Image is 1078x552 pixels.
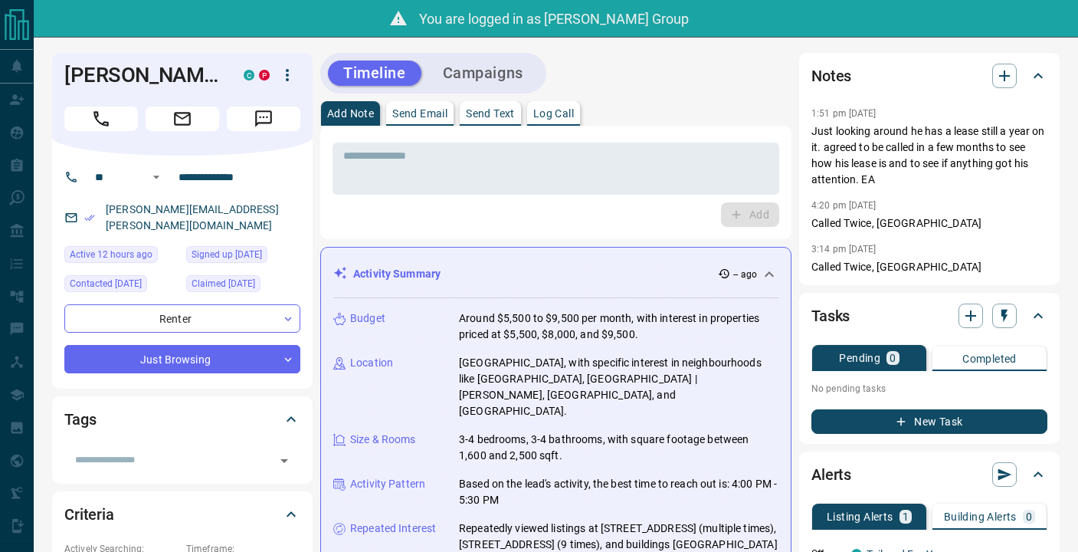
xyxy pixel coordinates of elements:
[733,268,757,281] p: -- ago
[146,107,219,131] span: Email
[353,266,441,282] p: Activity Summary
[70,276,142,291] span: Contacted [DATE]
[419,11,689,27] span: You are logged in as [PERSON_NAME] Group
[64,401,300,438] div: Tags
[811,200,876,211] p: 4:20 pm [DATE]
[64,304,300,333] div: Renter
[811,304,850,328] h2: Tasks
[533,108,574,119] p: Log Call
[811,456,1047,493] div: Alerts
[186,246,300,268] div: Tue Dec 06 2022
[428,61,539,86] button: Campaigns
[466,108,515,119] p: Send Text
[944,511,1017,522] p: Building Alerts
[64,496,300,533] div: Criteria
[64,63,221,87] h1: [PERSON_NAME]
[827,511,893,522] p: Listing Alerts
[811,215,1047,232] p: Called Twice, [GEOGRAPHIC_DATA]
[839,353,880,363] p: Pending
[64,107,138,131] span: Call
[459,432,778,464] p: 3-4 bedrooms, 3-4 bathrooms, with square footage between 1,600 and 2,500 sqft.
[392,108,447,119] p: Send Email
[327,108,374,119] p: Add Note
[811,244,876,255] p: 3:14 pm [DATE]
[811,108,876,119] p: 1:51 pm [DATE]
[192,276,255,291] span: Claimed [DATE]
[811,259,1047,275] p: Called Twice, [GEOGRAPHIC_DATA]
[84,212,95,223] svg: Email Verified
[328,61,421,86] button: Timeline
[186,275,300,297] div: Mon Aug 25 2025
[350,521,436,537] p: Repeated Interest
[192,247,262,262] span: Signed up [DATE]
[350,432,416,448] p: Size & Rooms
[227,107,300,131] span: Message
[903,511,909,522] p: 1
[64,275,179,297] div: Mon Aug 25 2025
[811,377,1047,400] p: No pending tasks
[350,476,425,492] p: Activity Pattern
[333,260,778,288] div: Activity Summary-- ago
[350,310,385,327] p: Budget
[106,203,279,232] a: [PERSON_NAME][EMAIL_ADDRESS][PERSON_NAME][DOMAIN_NAME]
[459,310,778,343] p: Around $5,500 to $9,500 per month, with interest in properties priced at $5,500, $8,000, and $9,500.
[70,247,152,262] span: Active 12 hours ago
[459,355,778,419] p: [GEOGRAPHIC_DATA], with specific interest in neighbourhoods like [GEOGRAPHIC_DATA], [GEOGRAPHIC_D...
[147,168,165,186] button: Open
[244,70,254,80] div: condos.ca
[811,409,1047,434] button: New Task
[64,345,300,373] div: Just Browsing
[890,353,896,363] p: 0
[811,297,1047,334] div: Tasks
[1026,511,1032,522] p: 0
[350,355,393,371] p: Location
[259,70,270,80] div: property.ca
[64,502,114,527] h2: Criteria
[64,407,96,432] h2: Tags
[64,246,179,268] div: Sat Sep 13 2025
[811,58,1047,94] div: Notes
[962,353,1017,364] p: Completed
[811,123,1047,188] p: Just looking around he has a lease still a year on it. agreed to be called in a few months to see...
[811,64,851,88] h2: Notes
[274,450,295,472] button: Open
[811,462,851,487] h2: Alerts
[459,476,778,508] p: Based on the lead's activity, the best time to reach out is: 4:00 PM - 5:30 PM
